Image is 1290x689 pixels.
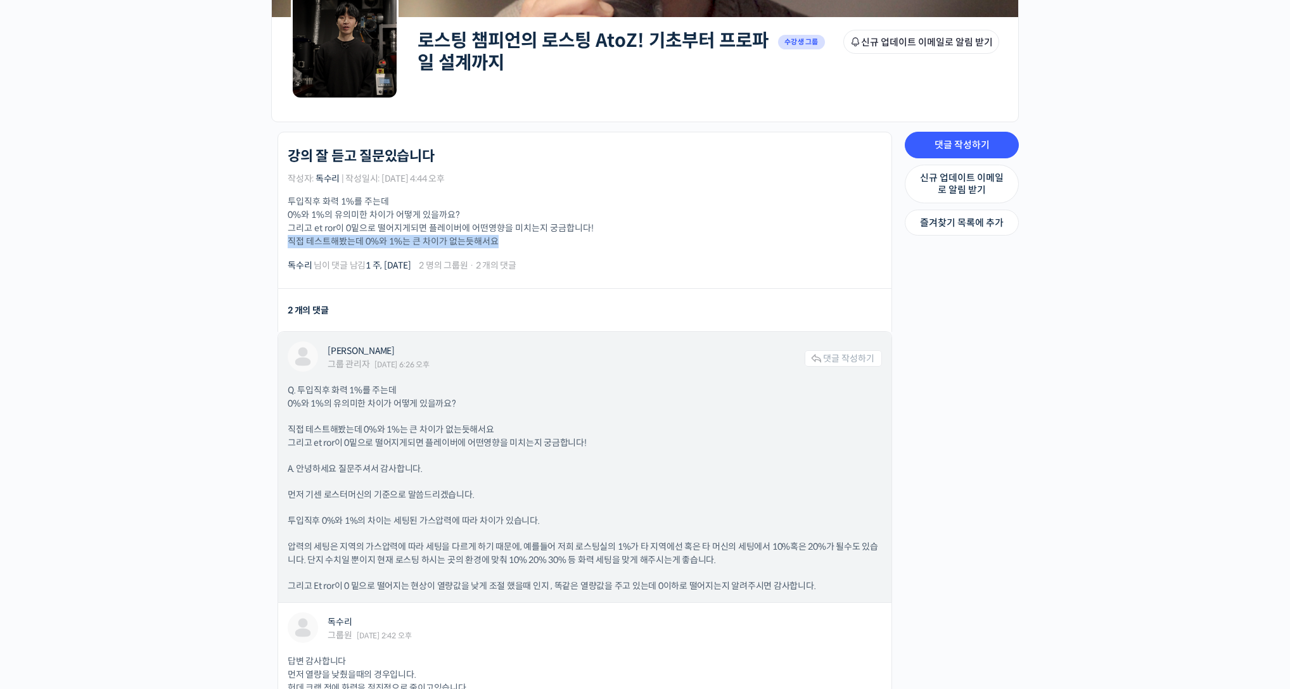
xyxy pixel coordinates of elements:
p: 먼저 기센 로스터머신의 기준으로 말씀드리겠습니다. [288,488,882,502]
a: 독수리 [328,616,352,628]
div: 그룹 관리자 [328,360,370,369]
a: 독수리 [316,173,340,184]
span: 2 명의 그룹원 [419,261,468,270]
p: 투입직후 0%와 1%의 차이는 세팅된 가스압력에 따라 차이가 있습니다. [288,514,882,528]
div: 2 개의 댓글 [288,302,328,319]
a: "독수리"님 프로필 보기 [288,612,318,643]
p: 투입직후 화력 1%를 주는데 0%와 1%의 유의미한 차이가 어떻게 있을까요? 그리고 et ror이 0밑으로 떨어지게되면 플레이버에 어떤영향을 미치는지 궁금합니다! 직접 테스트... [288,195,882,248]
p: 직접 테스트해봤는데 0%와 1%는 큰 차이가 없는듯해서요 그리고 et ror이 0밑으로 떨어지게되면 플레이버에 어떤영향을 미치는지 궁금합니다! [288,423,882,450]
p: A. 안녕하세요 질문주셔서 감사합니다. [288,462,882,476]
a: 대화 [84,401,163,433]
p: 압력의 세팅은 지역의 가스압력에 따라 세팅을 다르게 하기 때문에, 예를들어 저희 로스팅실의 1%가 타 지역에선 혹은 타 머신의 세팅에서 10%혹은 20%가 될수도 있습니다. ... [288,540,882,567]
span: 홈 [40,420,48,431]
a: 설정 [163,401,243,433]
div: 그룹원 [328,631,352,640]
p: Q. 투입직후 화력 1%를 주는데 0%와 1%의 유의미한 차이가 어떻게 있을까요? [288,384,882,410]
span: 2 개의 댓글 [476,261,516,270]
a: 홈 [4,401,84,433]
button: 신규 업데이트 이메일로 알림 받기 [843,30,999,54]
span: 설정 [196,420,211,431]
span: 댓글 작성하기 [823,353,874,364]
h1: 강의 잘 듣고 질문있습니다 [288,148,435,165]
p: 그리고 Et ror이 0 밑으로 떨어지는 현상이 열량값을 낮게 조절 했을때 인지 , 똑같은 열량값을 주고 있는데 0이하로 떨어지는지 알려주시면 감사합니다. [288,579,882,593]
a: "장문규"님 프로필 보기 [288,341,318,372]
span: [DATE] 6:26 오후 [374,361,429,369]
a: 1 주, [DATE] [366,260,411,271]
span: [DATE] 2:42 오후 [357,632,411,640]
span: 님이 댓글 남김 [288,261,411,270]
a: 독수리 [288,260,312,271]
a: 댓글 작성하기 [905,132,1019,158]
a: 로스팅 챔피언의 로스팅 AtoZ! 기초부터 프로파일 설계까지 [418,29,769,74]
a: 댓글 작성하기 [805,350,882,367]
a: 신규 업데이트 이메일로 알림 받기 [905,165,1019,203]
a: [PERSON_NAME] [328,345,395,357]
span: · [469,260,474,271]
a: 즐겨찾기 목록에 추가 [905,210,1019,236]
span: 작성자: | 작성일시: [DATE] 4:44 오후 [288,174,445,183]
span: 대화 [116,421,131,431]
span: 수강생 그룹 [778,35,825,49]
